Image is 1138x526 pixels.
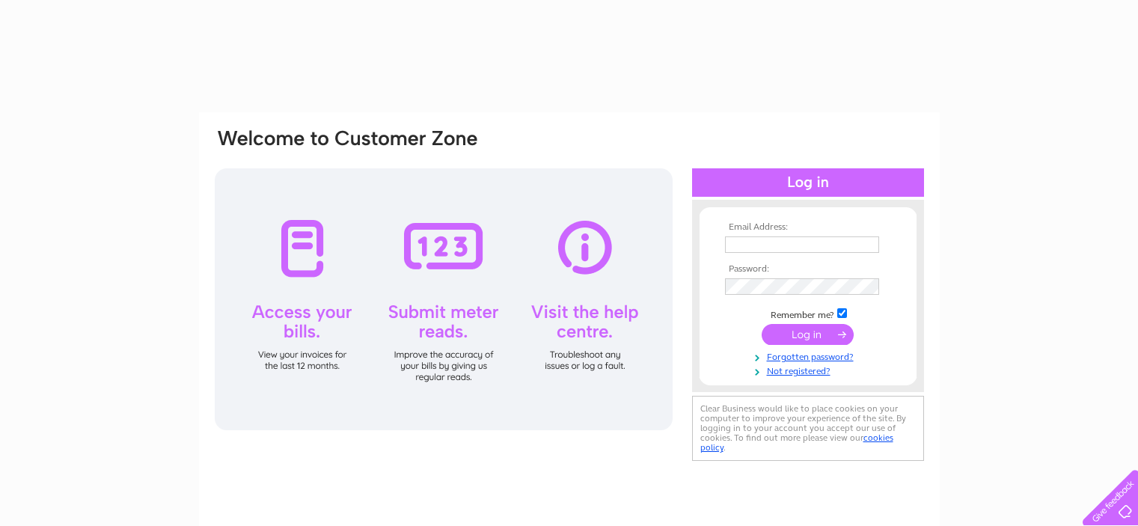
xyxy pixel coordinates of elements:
th: Email Address: [721,222,895,233]
input: Submit [762,324,854,345]
a: Forgotten password? [725,349,895,363]
th: Password: [721,264,895,275]
div: Clear Business would like to place cookies on your computer to improve your experience of the sit... [692,396,924,461]
a: Not registered? [725,363,895,377]
td: Remember me? [721,306,895,321]
a: cookies policy [700,432,893,453]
